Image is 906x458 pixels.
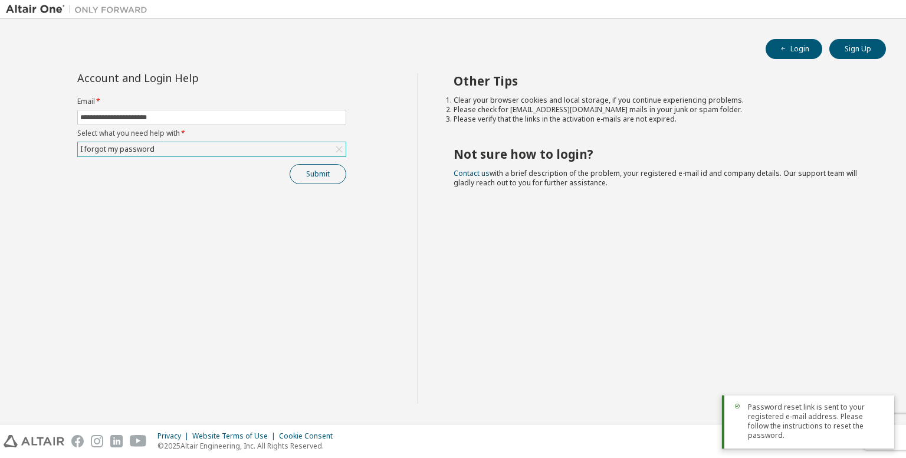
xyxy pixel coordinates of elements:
[157,441,340,451] p: © 2025 Altair Engineering, Inc. All Rights Reserved.
[279,431,340,441] div: Cookie Consent
[77,129,346,138] label: Select what you need help with
[192,431,279,441] div: Website Terms of Use
[454,96,865,105] li: Clear your browser cookies and local storage, if you continue experiencing problems.
[454,105,865,114] li: Please check for [EMAIL_ADDRESS][DOMAIN_NAME] mails in your junk or spam folder.
[91,435,103,447] img: instagram.svg
[77,97,346,106] label: Email
[454,168,490,178] a: Contact us
[454,114,865,124] li: Please verify that the links in the activation e-mails are not expired.
[130,435,147,447] img: youtube.svg
[748,403,885,440] span: Password reset link is sent to your registered e-mail address. Please follow the instructions to ...
[454,168,857,188] span: with a brief description of the problem, your registered e-mail id and company details. Our suppo...
[78,142,346,156] div: I forgot my password
[78,143,156,156] div: I forgot my password
[4,435,64,447] img: altair_logo.svg
[71,435,84,447] img: facebook.svg
[454,146,865,162] h2: Not sure how to login?
[829,39,886,59] button: Sign Up
[454,73,865,89] h2: Other Tips
[157,431,192,441] div: Privacy
[6,4,153,15] img: Altair One
[77,73,293,83] div: Account and Login Help
[110,435,123,447] img: linkedin.svg
[766,39,822,59] button: Login
[290,164,346,184] button: Submit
